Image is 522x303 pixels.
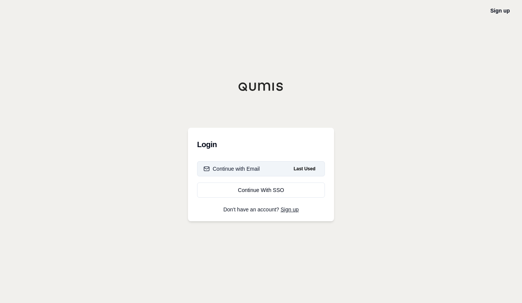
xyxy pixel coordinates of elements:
p: Don't have an account? [197,207,325,212]
span: Last Used [291,164,318,173]
div: Continue with Email [204,165,260,173]
a: Sign up [490,8,510,14]
a: Sign up [281,206,299,213]
h3: Login [197,137,325,152]
img: Qumis [238,82,284,91]
button: Continue with EmailLast Used [197,161,325,176]
div: Continue With SSO [204,186,318,194]
a: Continue With SSO [197,182,325,198]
